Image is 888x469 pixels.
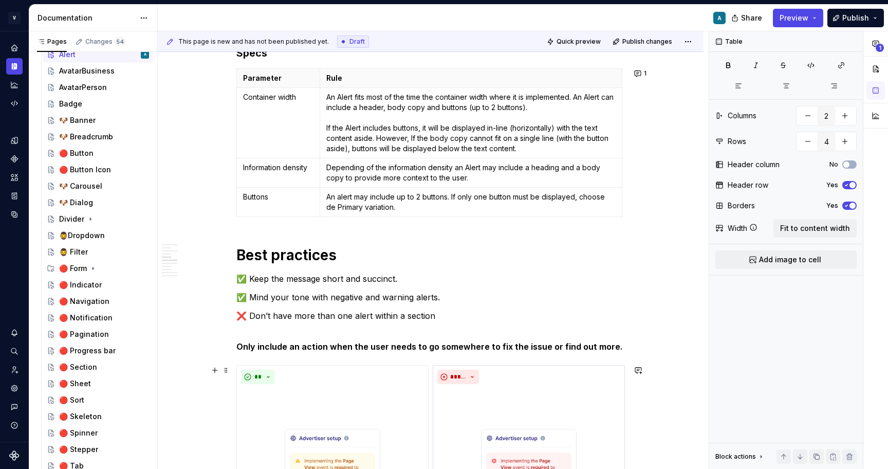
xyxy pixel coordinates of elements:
[43,375,153,392] a: 🔴 Sheet
[59,99,82,109] div: Badge
[43,293,153,310] a: 🔴 Navigation
[43,260,153,277] div: 🔴 Form
[43,129,153,145] a: 🐶 Breadcrumb
[59,428,98,438] div: 🔴 Spinner
[59,247,88,257] div: 🧔‍♂️ Filter
[6,188,23,204] a: Storybook stories
[6,324,23,341] div: Notifications
[773,219,857,238] button: Fit to content width
[59,181,102,191] div: 🐶 Carousel
[59,115,96,125] div: 🐶 Banner
[728,136,746,147] div: Rows
[59,362,97,372] div: 🔴 Section
[43,310,153,326] a: 🔴 Notification
[644,69,646,78] span: 1
[6,95,23,112] a: Code automation
[43,63,153,79] a: AvatarBusiness
[780,13,808,23] span: Preview
[715,449,765,464] div: Block actions
[43,244,153,260] a: 🧔‍♂️ Filter
[59,329,109,339] div: 🔴 Pagination
[6,77,23,93] a: Analytics
[59,313,113,323] div: 🔴 Notification
[728,201,755,211] div: Borders
[728,180,768,190] div: Header row
[609,34,677,49] button: Publish changes
[43,441,153,458] a: 🔴 Stepper
[759,255,821,265] span: Add image to cell
[43,161,153,178] a: 🔴 Button Icon
[115,38,125,46] span: 54
[59,263,87,274] div: 🔴 Form
[826,202,838,210] label: Yes
[59,82,107,93] div: AvatarPerson
[43,211,153,227] a: Divider
[236,291,625,303] p: ✅ Mind your tone with negative and warning alerts.
[43,178,153,194] a: 🐶 Carousel
[826,181,838,189] label: Yes
[829,160,838,169] label: No
[243,73,313,83] p: Parameter
[6,58,23,75] a: Documentation
[6,380,23,396] a: Settings
[326,163,616,183] p: Depending of the information density an Alert may include a heading and a body copy to provide mo...
[43,112,153,129] a: 🐶 Banner
[6,343,23,359] button: Search ⌘K
[59,395,84,405] div: 🔴 Sort
[715,250,857,269] button: Add image to cell
[236,341,623,352] strong: Only include an action when the user needs to go somewhere to fix the issue or find out more.
[6,132,23,149] a: Design tokens
[59,148,94,158] div: 🔴 Button
[544,34,605,49] button: Quick preview
[728,223,747,233] div: Width
[6,151,23,167] a: Components
[842,13,869,23] span: Publish
[59,411,102,422] div: 🔴 Skeleton
[59,214,84,224] div: Divider
[876,44,884,52] span: 1
[59,197,93,208] div: 🐶 Dialog
[2,7,27,29] button: V
[43,46,153,63] a: AlertA
[178,38,329,46] span: This page is new and has not been published yet.
[144,49,146,60] div: A
[622,38,672,46] span: Publish changes
[59,296,109,306] div: 🔴 Navigation
[631,66,651,81] button: 1
[43,408,153,425] a: 🔴 Skeleton
[827,9,884,27] button: Publish
[43,277,153,293] a: 🔴 Indicator
[6,399,23,415] button: Contact support
[243,192,313,202] p: Buttons
[43,326,153,342] a: 🔴 Pagination
[773,9,823,27] button: Preview
[43,227,153,244] a: 🧔‍♂️Dropdown
[236,246,625,264] h1: Best practices
[6,169,23,186] a: Assets
[243,163,313,173] p: Information density
[43,145,153,161] a: 🔴 Button
[43,79,153,96] a: AvatarPerson
[349,38,365,46] span: Draft
[59,165,111,175] div: 🔴 Button Icon
[37,38,67,46] div: Pages
[59,49,76,60] div: Alert
[236,273,625,285] p: ✅ Keep the message short and succinct.
[326,92,616,154] p: An Alert fits most of the time the container width where it is implemented. An Alert can include ...
[8,12,21,24] div: V
[59,346,116,356] div: 🔴 Progress bar
[243,92,313,102] p: Container width
[6,40,23,56] a: Home
[6,206,23,223] a: Data sources
[38,13,135,23] div: Documentation
[43,342,153,359] a: 🔴 Progress bar
[59,132,113,142] div: 🐶 Breadcrumb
